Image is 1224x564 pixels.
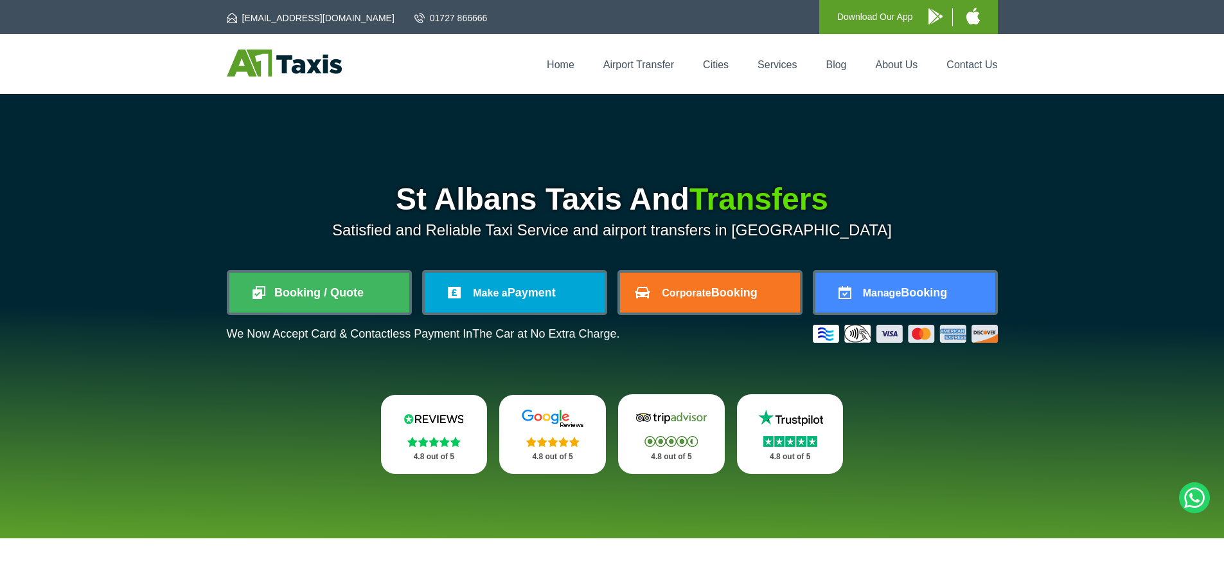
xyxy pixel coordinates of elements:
[414,12,488,24] a: 01727 866666
[425,273,605,313] a: Make aPayment
[662,287,711,298] span: Corporate
[813,325,998,343] img: Credit And Debit Cards
[227,327,620,341] p: We Now Accept Card & Contactless Payment In
[632,449,711,465] p: 4.8 out of 5
[407,437,461,447] img: Stars
[689,182,828,216] span: Transfers
[737,394,844,474] a: Trustpilot Stars 4.8 out of 5
[526,437,580,447] img: Stars
[966,8,980,24] img: A1 Taxis iPhone App
[763,436,817,447] img: Stars
[514,409,591,428] img: Google
[381,395,488,474] a: Reviews.io Stars 4.8 out of 5
[815,273,995,313] a: ManageBooking
[876,59,918,70] a: About Us
[751,449,829,465] p: 4.8 out of 5
[499,395,606,474] a: Google Stars 4.8 out of 5
[473,287,507,298] span: Make a
[227,221,998,239] p: Satisfied and Reliable Taxi Service and airport transfers in [GEOGRAPHIC_DATA]
[946,59,997,70] a: Contact Us
[472,327,619,340] span: The Car at No Extra Charge.
[837,9,913,25] p: Download Our App
[703,59,729,70] a: Cities
[227,12,395,24] a: [EMAIL_ADDRESS][DOMAIN_NAME]
[395,409,472,428] img: Reviews.io
[547,59,574,70] a: Home
[752,408,829,428] img: Trustpilot
[928,8,943,24] img: A1 Taxis Android App
[758,59,797,70] a: Services
[603,59,674,70] a: Airport Transfer
[633,408,710,428] img: Tripadvisor
[513,449,592,465] p: 4.8 out of 5
[620,273,800,313] a: CorporateBooking
[229,273,409,313] a: Booking / Quote
[826,59,846,70] a: Blog
[863,287,901,298] span: Manage
[395,449,474,465] p: 4.8 out of 5
[644,436,698,447] img: Stars
[227,184,998,215] h1: St Albans Taxis And
[618,394,725,474] a: Tripadvisor Stars 4.8 out of 5
[227,50,342,77] img: A1 Taxis St Albans LTD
